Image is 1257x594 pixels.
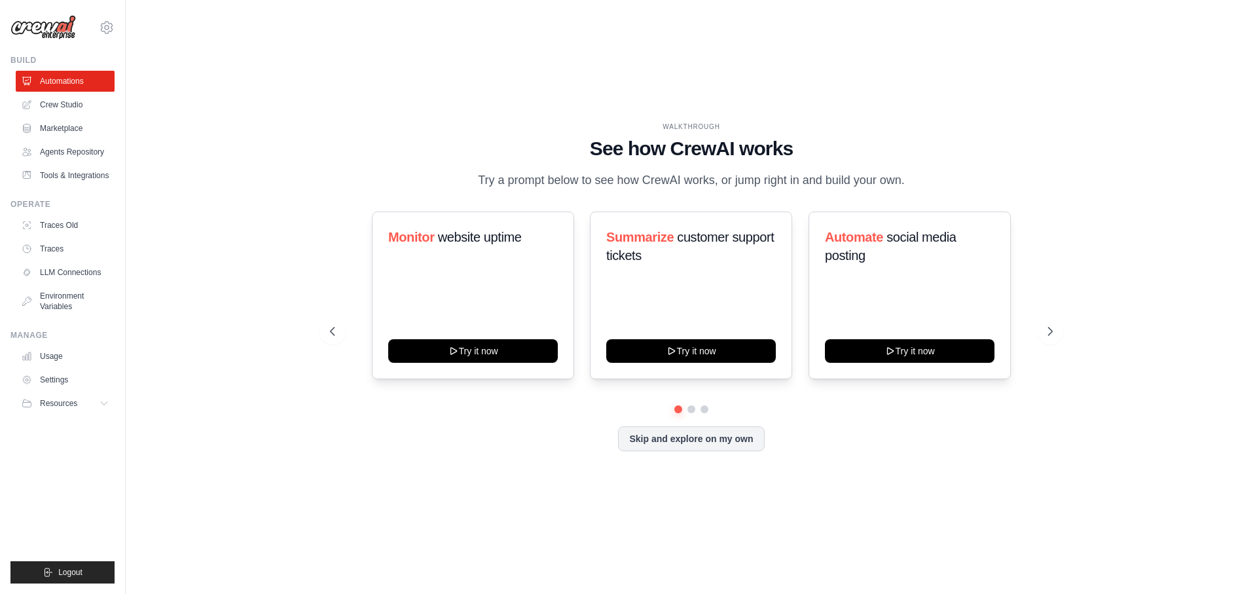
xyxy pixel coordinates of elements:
span: social media posting [825,230,956,263]
a: Usage [16,346,115,367]
a: Automations [16,71,115,92]
a: Marketplace [16,118,115,139]
button: Resources [16,393,115,414]
div: Build [10,55,115,65]
a: Traces Old [16,215,115,236]
button: Skip and explore on my own [618,426,764,451]
span: Automate [825,230,883,244]
button: Try it now [825,339,994,363]
a: Traces [16,238,115,259]
div: Manage [10,330,115,341]
img: Logo [10,15,76,40]
span: website uptime [438,230,522,244]
button: Try it now [388,339,558,363]
span: Resources [40,398,77,409]
h1: See how CrewAI works [330,137,1053,160]
span: Logout [58,567,82,578]
a: Tools & Integrations [16,165,115,186]
button: Try it now [606,339,776,363]
div: WALKTHROUGH [330,122,1053,132]
a: Environment Variables [16,286,115,317]
a: LLM Connections [16,262,115,283]
a: Crew Studio [16,94,115,115]
span: Summarize [606,230,674,244]
div: Operate [10,199,115,210]
button: Logout [10,561,115,584]
span: Monitor [388,230,435,244]
a: Agents Repository [16,141,115,162]
span: customer support tickets [606,230,774,263]
p: Try a prompt below to see how CrewAI works, or jump right in and build your own. [471,171,911,190]
a: Settings [16,369,115,390]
